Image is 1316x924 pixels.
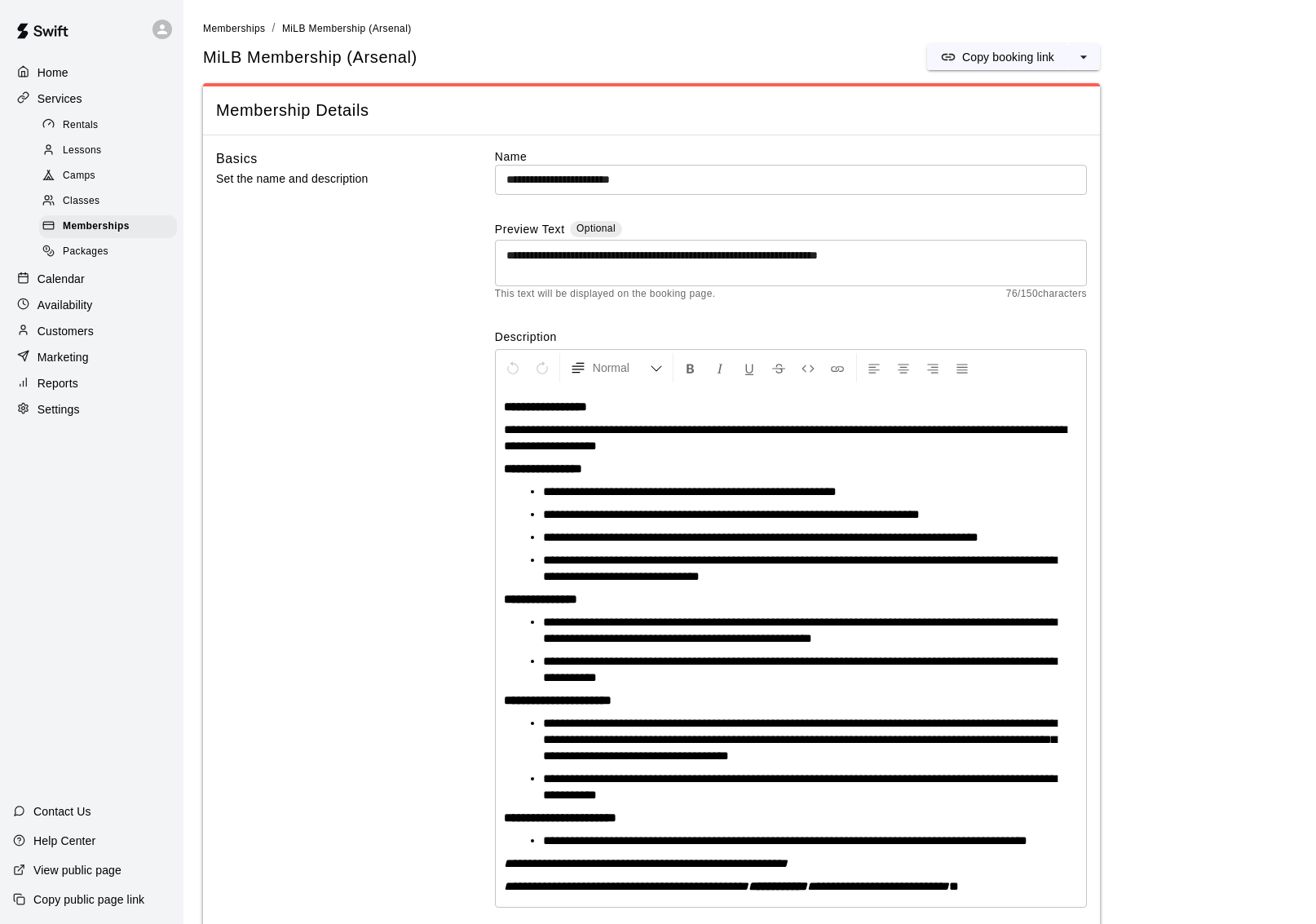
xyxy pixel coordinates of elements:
[63,168,95,184] span: Camps
[13,293,170,317] a: Availability
[33,862,121,878] p: View public page
[39,113,183,138] a: Rentals
[495,221,565,240] label: Preview Text
[33,833,95,849] p: Help Center
[499,353,527,382] button: Undo
[528,353,556,382] button: Redo
[38,349,89,365] p: Marketing
[33,803,91,820] p: Contact Us
[63,219,130,235] span: Memberships
[919,353,947,382] button: Right Align
[203,23,265,34] span: Memberships
[495,329,1087,345] label: Description
[216,99,1087,122] span: Membership Details
[962,49,1054,65] p: Copy booking link
[677,353,704,382] button: Format Bold
[13,371,170,396] a: Reports
[38,375,78,391] p: Reports
[216,169,443,189] p: Set the name and description
[38,64,68,81] p: Home
[38,297,93,313] p: Availability
[927,44,1100,70] div: split button
[1006,286,1087,303] span: 76 / 150 characters
[495,148,1087,165] label: Name
[794,353,822,382] button: Insert Code
[13,267,170,291] a: Calendar
[13,86,170,111] a: Services
[39,139,177,162] div: Lessons
[890,353,917,382] button: Center Align
[1067,44,1100,70] button: select merge strategy
[13,397,170,422] a: Settings
[38,323,94,339] p: Customers
[39,240,183,265] a: Packages
[13,345,170,369] a: Marketing
[63,117,99,134] span: Rentals
[39,190,177,213] div: Classes
[495,286,716,303] span: This text will be displayed on the booking page.
[38,271,85,287] p: Calendar
[39,164,183,189] a: Camps
[13,60,170,85] a: Home
[63,244,108,260] span: Packages
[860,353,888,382] button: Left Align
[272,20,275,37] li: /
[824,353,851,382] button: Insert Link
[33,891,144,908] p: Copy public page link
[948,353,976,382] button: Justify Align
[735,353,763,382] button: Format Underline
[39,189,183,214] a: Classes
[39,114,177,137] div: Rentals
[39,214,183,240] a: Memberships
[282,23,412,34] span: MiLB Membership (Arsenal)
[13,319,170,343] a: Customers
[593,360,650,376] span: Normal
[203,20,1296,38] nav: breadcrumb
[576,223,616,234] span: Optional
[765,353,793,382] button: Format Strikethrough
[39,241,177,263] div: Packages
[63,193,99,210] span: Classes
[39,138,183,163] a: Lessons
[927,44,1067,70] button: Copy booking link
[38,91,82,107] p: Services
[63,143,102,159] span: Lessons
[563,353,669,382] button: Formatting Options
[39,165,177,188] div: Camps
[216,148,258,170] h6: Basics
[203,46,417,69] span: MiLB Membership (Arsenal)
[706,353,734,382] button: Format Italics
[39,215,177,238] div: Memberships
[203,21,265,34] a: Memberships
[38,401,80,418] p: Settings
